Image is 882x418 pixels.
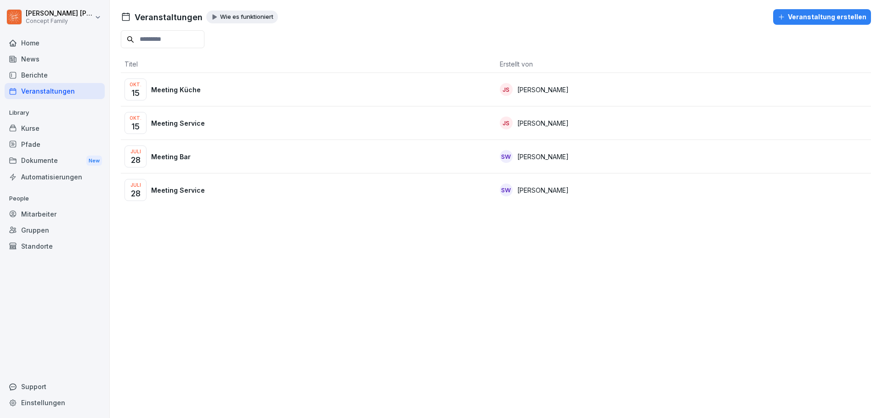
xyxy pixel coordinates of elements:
[5,51,105,67] a: News
[773,9,871,25] button: Veranstaltung erstellen
[151,118,205,128] p: Meeting Service
[26,18,93,24] p: Concept Family
[131,89,140,98] p: 15
[130,81,141,88] p: Okt.
[517,152,569,162] p: [PERSON_NAME]
[5,83,105,99] a: Veranstaltungen
[500,60,533,68] span: Erstellt von
[5,395,105,411] a: Einstellungen
[131,122,140,131] p: 15
[778,12,866,22] div: Veranstaltung erstellen
[130,115,141,121] p: Okt.
[130,182,141,188] p: Juli
[517,85,569,95] p: [PERSON_NAME]
[5,35,105,51] a: Home
[5,106,105,120] p: Library
[500,117,513,129] div: JS
[517,185,569,195] p: [PERSON_NAME]
[5,136,105,152] a: Pfade
[5,120,105,136] a: Kurse
[5,152,105,169] a: DokumenteNew
[5,191,105,206] p: People
[131,156,141,165] p: 28
[5,169,105,185] a: Automatisierungen
[5,222,105,238] a: Gruppen
[500,184,513,196] div: SW
[5,67,105,83] a: Berichte
[517,118,569,128] p: [PERSON_NAME]
[86,156,102,166] div: New
[135,11,203,23] h1: Veranstaltungen
[5,206,105,222] a: Mitarbeiter
[5,152,105,169] div: Dokumente
[151,185,205,195] p: Meeting Service
[151,152,191,162] p: Meeting Bar
[5,379,105,395] div: Support
[151,85,201,95] p: Meeting Küche
[500,83,513,96] div: JS
[124,60,138,68] span: Titel
[26,10,93,17] p: [PERSON_NAME] [PERSON_NAME]
[500,150,513,163] div: SW
[131,189,141,198] p: 28
[5,238,105,254] a: Standorte
[130,148,141,155] p: Juli
[220,13,273,21] p: Wie es funktioniert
